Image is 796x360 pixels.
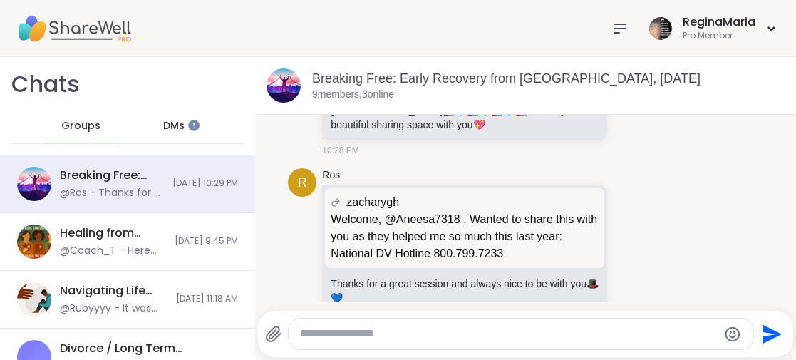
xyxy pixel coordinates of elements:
img: Healing from Emotional Abuse , Sep 12 [17,225,51,259]
img: ShareWell Nav Logo [17,4,131,53]
p: Thanks for a great session and always nice to be with you [331,277,599,305]
span: [DATE] 10:29 PM [172,178,238,190]
div: @Ros - Thanks for a great session and always nice to be with you🎩💙 [60,186,164,200]
div: Navigating Life with a Narcissist, [DATE] [60,283,167,299]
img: ReginaMaria [649,17,672,40]
span: [DATE] 9:45 PM [175,235,238,247]
div: @Coach_T - Here are some national resources that may be helpful: ﻿﻿988 Suicide & Crisis Lifeline ... [60,244,166,258]
iframe: Spotlight [188,120,200,131]
span: zacharygh [346,194,399,211]
div: Pro Member [683,30,755,42]
a: Breaking Free: Early Recovery from [GEOGRAPHIC_DATA], [DATE] [312,71,701,86]
div: Divorce / Long Term Relationship, [DATE] [60,341,229,356]
button: Send [754,318,786,350]
span: 10:28 PM [322,144,358,157]
div: Healing from Emotional Abuse , [DATE] [60,225,166,241]
img: Navigating Life with a Narcissist, Sep 09 [17,282,51,317]
span: 💙 [331,292,343,304]
span: 💖 [473,119,485,130]
a: Ros [322,168,340,182]
h1: Chats [11,68,80,101]
div: ReginaMaria [683,14,755,30]
textarea: Type your message [300,326,718,341]
span: Groups [61,119,100,133]
div: Breaking Free: Early Recovery from [GEOGRAPHIC_DATA], [DATE] [60,168,164,183]
span: R [298,173,307,192]
span: [DATE] 11:18 AM [176,293,238,305]
p: Welcome, @Aneesa7318 . Wanted to share this with you as they helped me so much this last year: Na... [331,211,599,262]
img: Breaking Free: Early Recovery from Abuse, Sep 11 [267,68,301,103]
button: Emoji picker [724,326,741,343]
span: DMs [163,119,185,133]
p: 9 members, 3 online [312,88,394,102]
span: 🎩 [586,278,599,289]
img: Breaking Free: Early Recovery from Abuse, Sep 11 [17,167,51,201]
div: @Rubyyyy - It was nice to meet you too! 🫶🏽 [60,302,167,316]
